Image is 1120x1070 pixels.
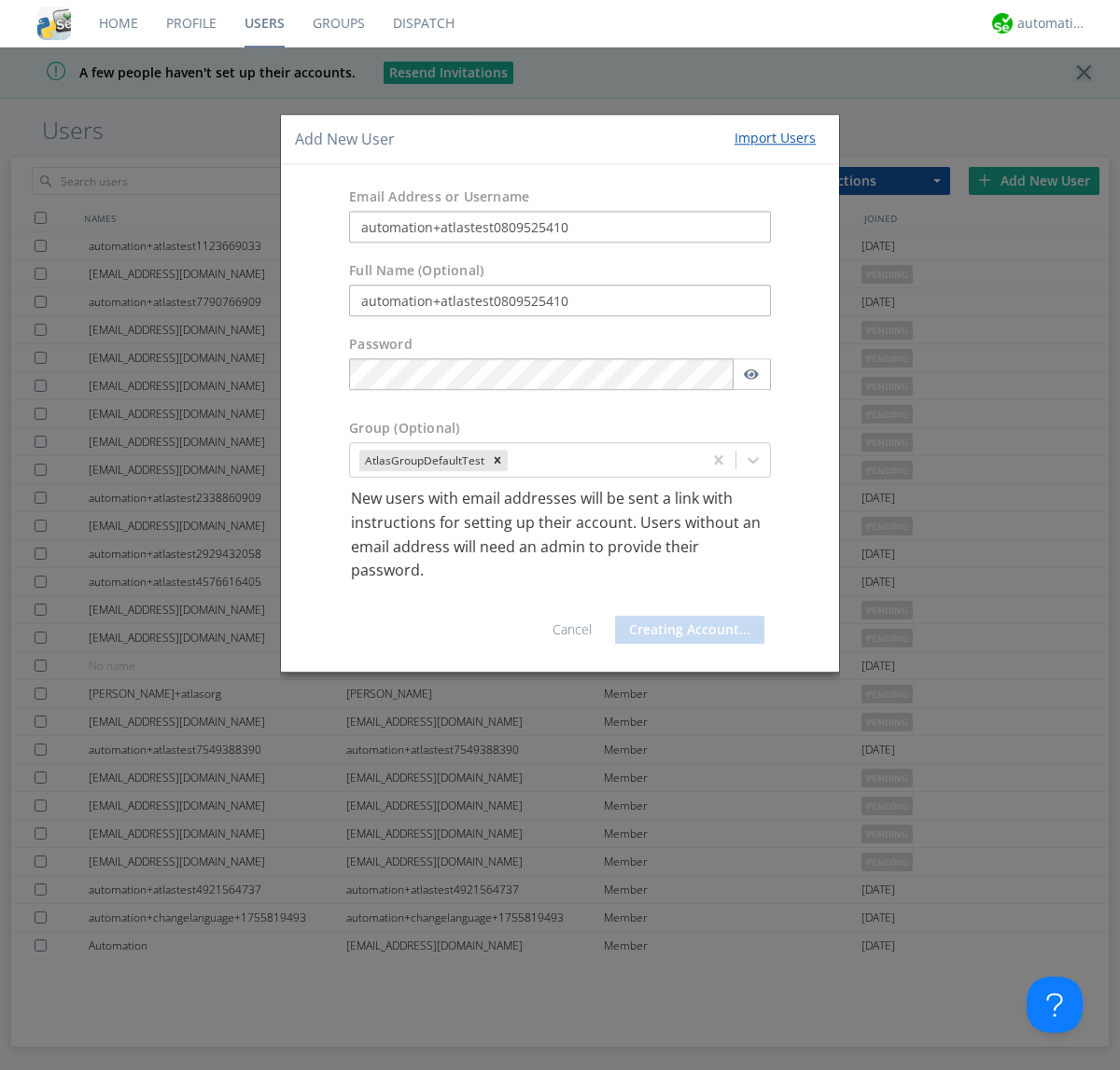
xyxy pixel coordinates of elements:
label: Password [349,336,413,354]
input: Julie Appleseed [349,285,771,317]
label: Full Name (Optional) [349,262,483,281]
button: Creating Account... [615,616,764,644]
div: Import Users [735,129,816,147]
label: Group (Optional) [349,420,459,438]
div: automation+atlas [1017,14,1087,33]
div: AtlasGroupDefaultTest [359,450,487,471]
div: Remove AtlasGroupDefaultTest [487,450,508,471]
label: Email Address or Username [349,188,529,207]
img: d2d01cd9b4174d08988066c6d424eccd [992,13,1013,34]
h4: Add New User [295,129,395,150]
p: New users with email addresses will be sent a link with instructions for setting up their account... [351,488,769,583]
input: e.g. email@address.com, Housekeeping1 [349,212,771,243]
a: Cancel [553,620,592,638]
img: cddb5a64eb264b2086981ab96f4c1ba7 [37,7,71,40]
